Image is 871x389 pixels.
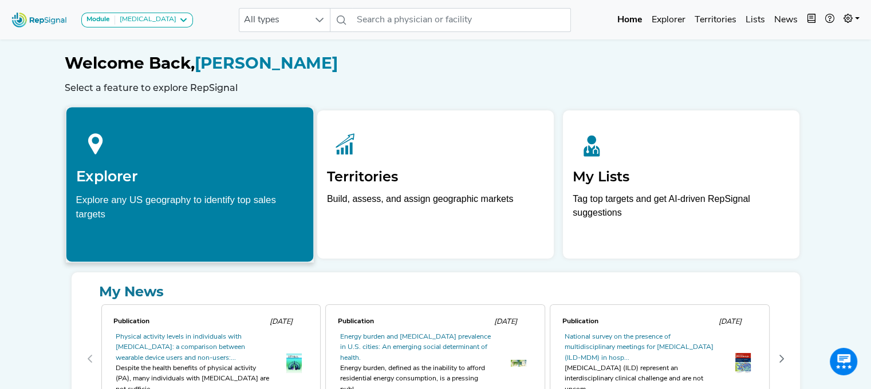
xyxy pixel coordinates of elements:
a: Physical activity levels in individuals with [MEDICAL_DATA]: a comparison between wearable device... [116,334,245,362]
a: Lists [741,9,770,31]
span: Publication [113,318,149,325]
button: Next Page [773,350,791,368]
h2: Explorer [76,168,304,185]
a: Explorer [647,9,690,31]
span: Welcome Back, [65,53,195,73]
img: th [511,360,526,367]
a: ExplorerExplore any US geography to identify top sales targets [65,106,314,262]
span: [DATE] [718,318,741,326]
p: Build, assess, and assign geographic markets [327,192,544,226]
span: Publication [337,318,373,325]
div: Explore any US geography to identify top sales targets [76,192,304,221]
span: [DATE] [494,318,517,326]
a: National survey on the presence of multidisciplinary meetings for [MEDICAL_DATA] (ILD-MDM) in hos... [564,334,713,362]
button: Intel Book [802,9,821,31]
a: My ListsTag top targets and get AI-driven RepSignal suggestions [563,110,799,259]
input: Search a physician or facility [352,8,571,32]
p: Tag top targets and get AI-driven RepSignal suggestions [573,192,790,226]
a: Territories [690,9,741,31]
span: [DATE] [269,318,292,326]
div: [MEDICAL_DATA] [115,15,176,25]
a: News [770,9,802,31]
h6: Select a feature to explore RepSignal [65,82,807,93]
a: TerritoriesBuild, assess, and assign geographic markets [317,110,554,259]
strong: Module [86,16,110,23]
h2: My Lists [573,169,790,185]
span: Publication [562,318,598,325]
button: Module[MEDICAL_DATA] [81,13,193,27]
h2: Territories [327,169,544,185]
a: Energy burden and [MEDICAL_DATA] prevalence in U.S. cities: An emerging social determinant of hea... [340,334,490,362]
span: All types [239,9,308,31]
img: th [735,353,751,374]
a: My News [81,281,791,302]
a: Home [613,9,647,31]
img: th [286,354,302,373]
h1: [PERSON_NAME] [65,54,807,73]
